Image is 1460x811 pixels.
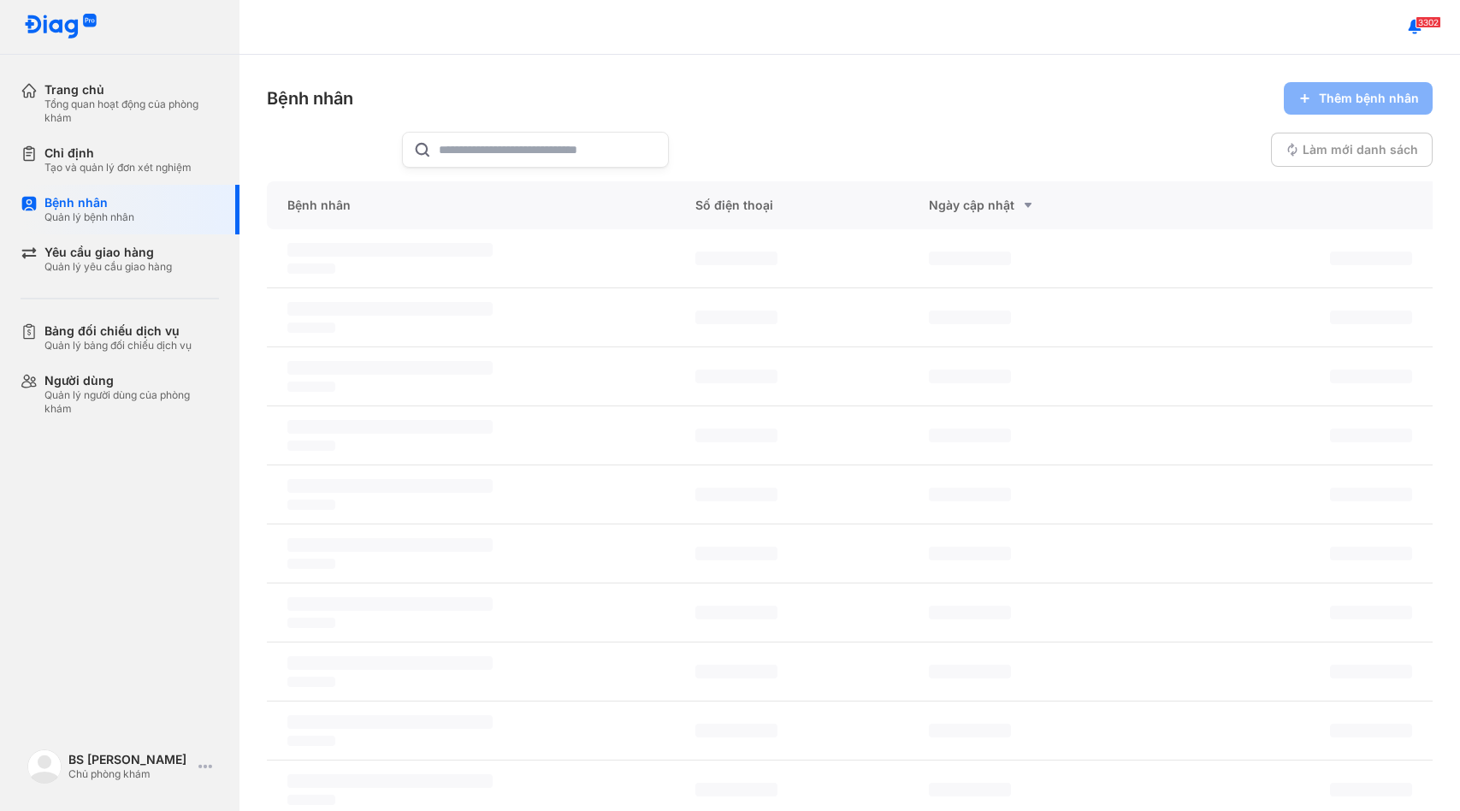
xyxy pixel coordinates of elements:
[287,677,335,687] span: ‌
[287,559,335,569] span: ‌
[287,243,493,257] span: ‌
[1303,142,1418,157] span: Làm mới danh sách
[695,606,777,619] span: ‌
[929,195,1121,216] div: Ngày cập nhật
[695,429,777,442] span: ‌
[287,302,493,316] span: ‌
[267,181,675,229] div: Bệnh nhân
[68,752,192,767] div: BS [PERSON_NAME]
[287,263,335,274] span: ‌
[1330,724,1412,737] span: ‌
[287,736,335,746] span: ‌
[1330,783,1412,796] span: ‌
[44,323,192,339] div: Bảng đối chiếu dịch vụ
[267,86,353,110] div: Bệnh nhân
[44,82,219,98] div: Trang chủ
[287,795,335,805] span: ‌
[44,161,192,175] div: Tạo và quản lý đơn xét nghiệm
[1416,16,1441,28] span: 3302
[695,547,777,560] span: ‌
[675,181,908,229] div: Số điện thoại
[929,665,1011,678] span: ‌
[44,195,134,210] div: Bệnh nhân
[929,488,1011,501] span: ‌
[44,339,192,352] div: Quản lý bảng đối chiếu dịch vụ
[287,715,493,729] span: ‌
[695,724,777,737] span: ‌
[44,373,219,388] div: Người dùng
[287,323,335,333] span: ‌
[1319,91,1419,106] span: Thêm bệnh nhân
[1284,82,1433,115] button: Thêm bệnh nhân
[287,441,335,451] span: ‌
[68,767,192,781] div: Chủ phòng khám
[24,14,98,40] img: logo
[1330,429,1412,442] span: ‌
[1330,547,1412,560] span: ‌
[287,500,335,510] span: ‌
[287,382,335,392] span: ‌
[695,783,777,796] span: ‌
[929,429,1011,442] span: ‌
[287,656,493,670] span: ‌
[27,749,62,784] img: logo
[287,479,493,493] span: ‌
[44,260,172,274] div: Quản lý yêu cầu giao hàng
[929,252,1011,265] span: ‌
[287,597,493,611] span: ‌
[695,370,777,383] span: ‌
[1330,488,1412,501] span: ‌
[44,210,134,224] div: Quản lý bệnh nhân
[1330,311,1412,324] span: ‌
[695,488,777,501] span: ‌
[1330,606,1412,619] span: ‌
[695,311,777,324] span: ‌
[929,724,1011,737] span: ‌
[1330,370,1412,383] span: ‌
[287,618,335,628] span: ‌
[44,245,172,260] div: Yêu cầu giao hàng
[695,252,777,265] span: ‌
[44,145,192,161] div: Chỉ định
[287,361,493,375] span: ‌
[287,538,493,552] span: ‌
[929,783,1011,796] span: ‌
[929,370,1011,383] span: ‌
[695,665,777,678] span: ‌
[929,311,1011,324] span: ‌
[287,420,493,434] span: ‌
[1330,665,1412,678] span: ‌
[44,388,219,416] div: Quản lý người dùng của phòng khám
[1330,252,1412,265] span: ‌
[44,98,219,125] div: Tổng quan hoạt động của phòng khám
[929,547,1011,560] span: ‌
[287,774,493,788] span: ‌
[1271,133,1433,167] button: Làm mới danh sách
[929,606,1011,619] span: ‌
